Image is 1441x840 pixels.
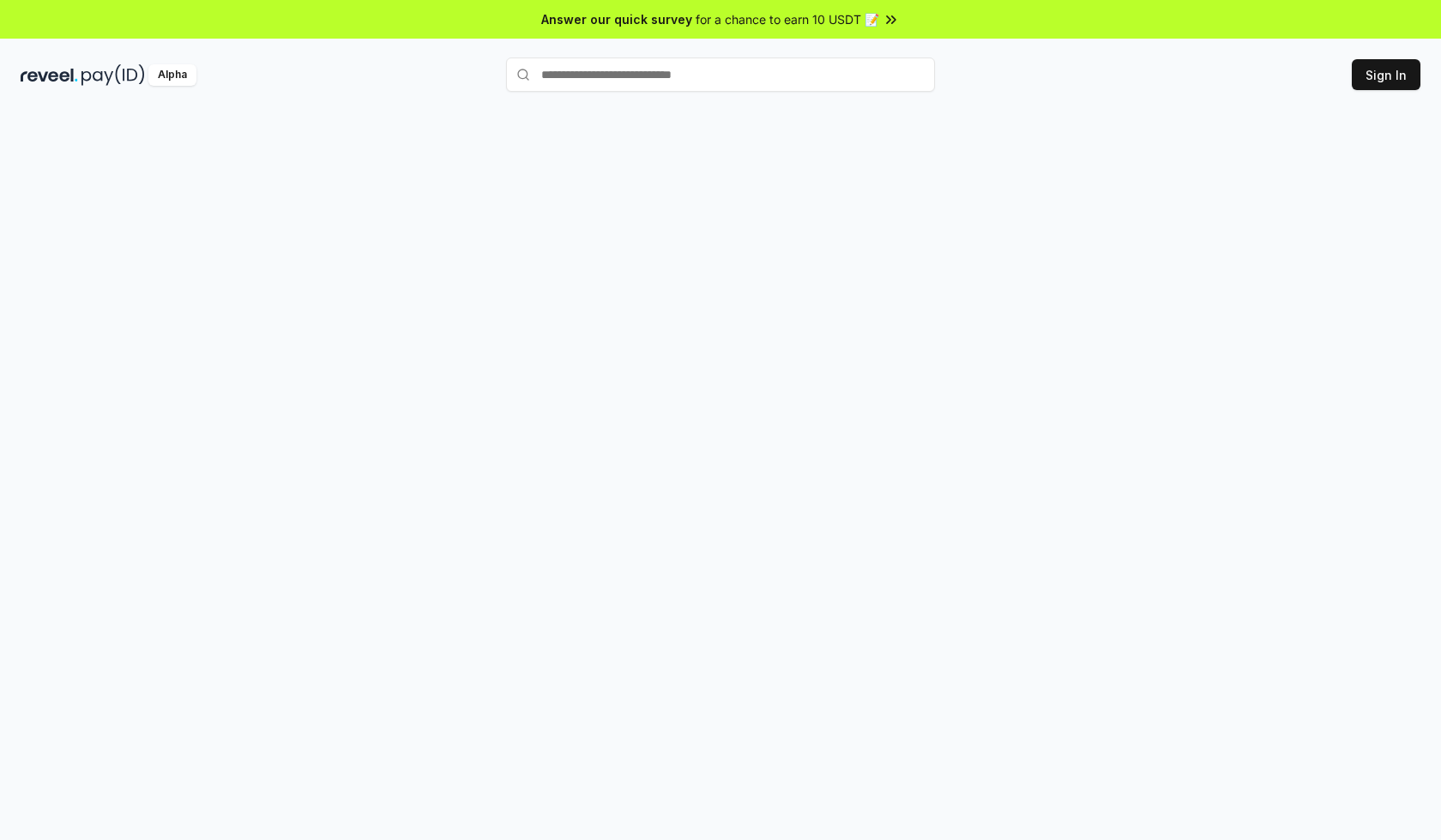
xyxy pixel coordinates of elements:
[696,10,879,28] span: for a chance to earn 10 USDT 📝
[148,64,196,86] div: Alpha
[81,64,145,86] img: pay_id
[541,10,692,28] span: Answer our quick survey
[21,64,78,86] img: reveel_dark
[1352,59,1420,90] button: Sign In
